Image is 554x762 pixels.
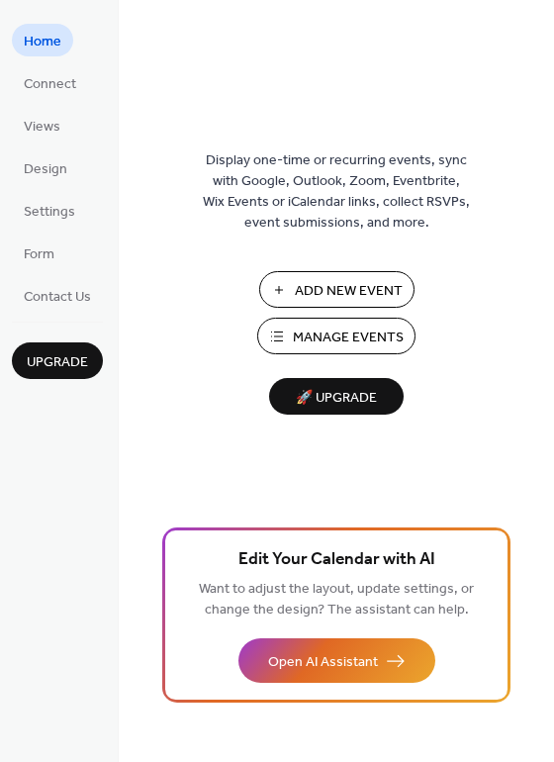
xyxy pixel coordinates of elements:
[24,287,91,308] span: Contact Us
[12,342,103,379] button: Upgrade
[12,109,72,142] a: Views
[281,385,392,412] span: 🚀 Upgrade
[12,237,66,269] a: Form
[257,318,415,354] button: Manage Events
[27,352,88,373] span: Upgrade
[203,150,470,234] span: Display one-time or recurring events, sync with Google, Outlook, Zoom, Eventbrite, Wix Events or ...
[269,378,404,415] button: 🚀 Upgrade
[24,74,76,95] span: Connect
[295,281,403,302] span: Add New Event
[24,117,60,138] span: Views
[293,328,404,348] span: Manage Events
[12,151,79,184] a: Design
[12,194,87,227] a: Settings
[268,652,378,673] span: Open AI Assistant
[238,638,435,683] button: Open AI Assistant
[12,66,88,99] a: Connect
[12,279,103,312] a: Contact Us
[24,159,67,180] span: Design
[24,244,54,265] span: Form
[12,24,73,56] a: Home
[24,202,75,223] span: Settings
[24,32,61,52] span: Home
[238,546,435,574] span: Edit Your Calendar with AI
[199,576,474,623] span: Want to adjust the layout, update settings, or change the design? The assistant can help.
[259,271,415,308] button: Add New Event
